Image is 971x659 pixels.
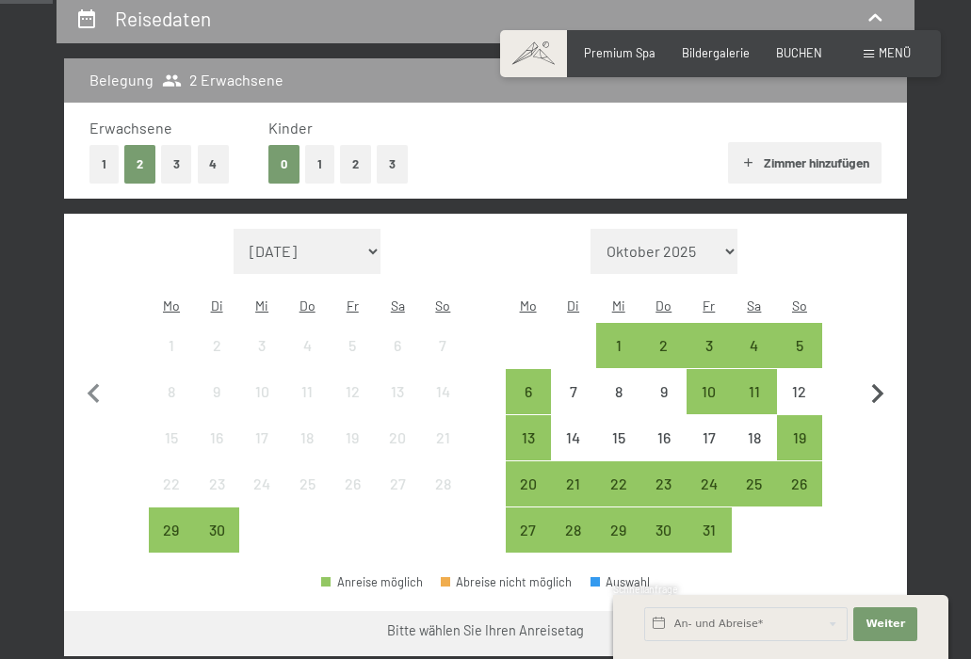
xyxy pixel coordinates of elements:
[598,430,639,472] div: 15
[149,461,194,506] div: Anreise nicht möglich
[777,369,822,414] div: Sun Oct 12 2025
[149,415,194,460] div: Anreise nicht möglich
[149,415,194,460] div: Mon Sep 15 2025
[506,461,551,506] div: Mon Oct 20 2025
[853,607,917,641] button: Weiter
[330,461,375,506] div: Anreise nicht möglich
[596,369,641,414] div: Anreise nicht möglich
[151,384,192,426] div: 8
[551,507,596,553] div: Tue Oct 28 2025
[420,369,465,414] div: Sun Sep 14 2025
[777,461,822,506] div: Anreise möglich
[377,476,418,518] div: 27
[284,415,330,460] div: Anreise nicht möglich
[115,7,211,30] h2: Reisedaten
[149,461,194,506] div: Mon Sep 22 2025
[194,507,239,553] div: Anreise möglich
[643,338,685,379] div: 2
[347,297,359,313] abbr: Freitag
[420,415,465,460] div: Sun Sep 21 2025
[332,430,373,472] div: 19
[596,323,641,368] div: Wed Oct 01 2025
[596,369,641,414] div: Wed Oct 08 2025
[330,369,375,414] div: Fri Sep 12 2025
[435,297,450,313] abbr: Sonntag
[330,415,375,460] div: Fri Sep 19 2025
[643,522,685,564] div: 30
[196,522,237,564] div: 30
[194,507,239,553] div: Tue Sep 30 2025
[198,145,230,184] button: 4
[688,476,730,518] div: 24
[732,461,777,506] div: Sat Oct 25 2025
[779,384,820,426] div: 12
[777,415,822,460] div: Sun Oct 19 2025
[879,45,911,60] span: Menü
[239,461,284,506] div: Anreise nicht möglich
[777,323,822,368] div: Anreise möglich
[284,461,330,506] div: Anreise nicht möglich
[551,415,596,460] div: Tue Oct 14 2025
[420,461,465,506] div: Sun Sep 28 2025
[643,430,685,472] div: 16
[375,323,420,368] div: Sat Sep 06 2025
[688,338,730,379] div: 3
[284,323,330,368] div: Anreise nicht möglich
[682,45,750,60] a: Bildergalerie
[420,323,465,368] div: Sun Sep 07 2025
[239,323,284,368] div: Anreise nicht möglich
[239,369,284,414] div: Wed Sep 10 2025
[655,297,672,313] abbr: Donnerstag
[255,297,268,313] abbr: Mittwoch
[422,338,463,379] div: 7
[149,507,194,553] div: Mon Sep 29 2025
[375,461,420,506] div: Anreise nicht möglich
[777,369,822,414] div: Anreise nicht möglich
[330,323,375,368] div: Anreise nicht möglich
[596,461,641,506] div: Anreise möglich
[299,297,316,313] abbr: Donnerstag
[332,384,373,426] div: 12
[330,415,375,460] div: Anreise nicht möglich
[641,415,687,460] div: Thu Oct 16 2025
[194,323,239,368] div: Anreise nicht möglich
[506,369,551,414] div: Anreise möglich
[508,384,549,426] div: 6
[596,415,641,460] div: Wed Oct 15 2025
[286,430,328,472] div: 18
[194,415,239,460] div: Anreise nicht möglich
[422,430,463,472] div: 21
[551,415,596,460] div: Anreise nicht möglich
[211,297,223,313] abbr: Dienstag
[596,323,641,368] div: Anreise möglich
[239,369,284,414] div: Anreise nicht möglich
[89,70,154,90] h3: Belegung
[732,415,777,460] div: Anreise nicht möglich
[422,384,463,426] div: 14
[89,119,172,137] span: Erwachsene
[377,145,408,184] button: 3
[553,522,594,564] div: 28
[151,522,192,564] div: 29
[89,145,119,184] button: 1
[732,369,777,414] div: Anreise möglich
[598,338,639,379] div: 1
[241,384,283,426] div: 10
[375,369,420,414] div: Sat Sep 13 2025
[377,338,418,379] div: 6
[241,476,283,518] div: 24
[732,415,777,460] div: Sat Oct 18 2025
[375,323,420,368] div: Anreise nicht möglich
[149,323,194,368] div: Anreise nicht möglich
[641,507,687,553] div: Thu Oct 30 2025
[747,297,761,313] abbr: Samstag
[792,297,807,313] abbr: Sonntag
[196,338,237,379] div: 2
[520,297,537,313] abbr: Montag
[732,323,777,368] div: Sat Oct 04 2025
[124,145,155,184] button: 2
[584,45,655,60] a: Premium Spa
[866,617,905,632] span: Weiter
